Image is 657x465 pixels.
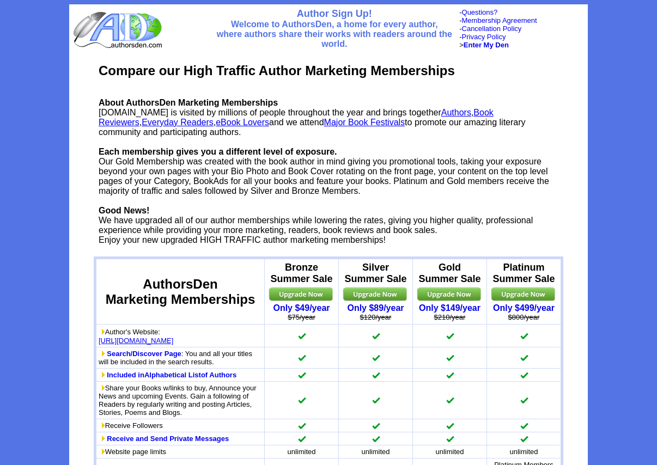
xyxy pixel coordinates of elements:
img: upgrade.jpg [267,285,336,303]
a: Authors [441,108,471,117]
a: Privacy Policy [462,33,506,41]
img: upgrade.jpg [342,285,410,303]
font: unlimited [287,448,315,456]
font: Website page limits [99,448,166,456]
a: Cancellation Policy [462,25,522,33]
font: Share your Books w/links to buy, Announce your News and upcoming Events. Gain a following of Read... [99,384,257,417]
img: checkmark.gif [372,354,380,362]
img: checkmark.gif [520,435,528,443]
img: checkmark.gif [446,371,454,379]
img: checkmark.gif [520,354,528,362]
img: checkmark.gif [372,332,380,340]
img: checkmark.gif [297,396,306,404]
font: - [459,16,537,25]
a: Everyday Readers [142,118,214,127]
a: Major Book Festivals [324,118,405,127]
font: Welcome to AuthorsDen, a home for every author, where authors share their works with readers arou... [217,20,452,48]
img: more_btn2.gif [101,385,105,390]
img: checkmark.gif [372,371,380,379]
img: checkmark.gif [446,435,454,443]
font: AuthorsDen Marketing Memberships [106,277,255,307]
a: eBook Lovers [216,118,269,127]
img: checkmark.gif [372,435,380,443]
font: unlimited [435,448,464,456]
b: About AuthorsDen Marketing Memberships [99,98,278,107]
img: checkmark.gif [297,435,306,443]
a: Only $149/year [419,303,480,313]
a: Enter My Den [464,41,509,49]
img: checkmark.gif [297,332,306,340]
img: more_btn2.gif [101,423,105,428]
img: checkmark.gif [297,354,306,362]
font: Author Sign Up! [297,8,372,19]
font: unlimited [509,448,538,456]
a: Questions? [462,8,498,16]
b: Good News! [99,206,149,215]
b: Alphabetical List [144,371,201,379]
img: checkmark.gif [372,396,380,404]
strike: $120/year [360,313,392,321]
img: more_btn2.gif [101,351,105,356]
b: Platinum Summer Sale [492,262,555,284]
img: checkmark.gif [297,371,306,379]
font: Receive Followers [99,421,163,430]
img: more_btn2.gif [101,449,105,454]
font: - - > [459,25,521,49]
img: upgrade.jpg [416,285,484,303]
b: Compare our High Traffic Author Marketing Memberships [99,63,455,78]
font: - [459,8,497,16]
a: Search/Discover Page [107,350,181,358]
img: checkmark.gif [446,332,454,340]
strike: $210/year [434,313,466,321]
img: checkmark.gif [446,422,454,430]
img: logo_ad.gif [73,11,165,49]
a: Only $499/year [493,303,555,313]
img: checkmark.gif [446,396,454,404]
img: checkmark.gif [520,396,528,404]
a: Receive and Send Private Messages [107,435,229,443]
font: Author's Website: [99,328,160,336]
a: Book Reviewers [99,108,494,127]
b: Gold Summer Sale [418,262,480,284]
a: Only $89/year [347,303,404,313]
font: unlimited [361,448,390,456]
strike: $800/year [508,313,540,321]
img: checkmark.gif [520,332,528,340]
img: checkmark.gif [446,354,454,362]
font: [DOMAIN_NAME] is visited by millions of people throughout the year and brings together , , , and ... [99,98,549,244]
strike: $75/year [288,313,315,321]
img: more_btn2.gif [101,436,105,441]
a: Only $49/year [273,303,330,313]
img: checkmark.gif [297,422,306,430]
img: checkmark.gif [520,422,528,430]
a: Membership Agreement [462,16,537,25]
font: : You and all your titles will be included in the search results. [99,350,252,366]
img: more_btn2.gif [101,372,105,377]
b: Silver Summer Sale [344,262,406,284]
img: upgrade.jpg [490,285,558,303]
a: [URL][DOMAIN_NAME] [99,336,173,345]
b: Bronze Summer Sale [270,262,332,284]
img: checkmark.gif [372,422,380,430]
a: Included inAlphabetical Listof Authors [107,371,236,379]
img: checkmark.gif [520,371,528,379]
img: more_btn2.gif [101,329,105,334]
b: Each membership gives you a different level of exposure. [99,147,337,156]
